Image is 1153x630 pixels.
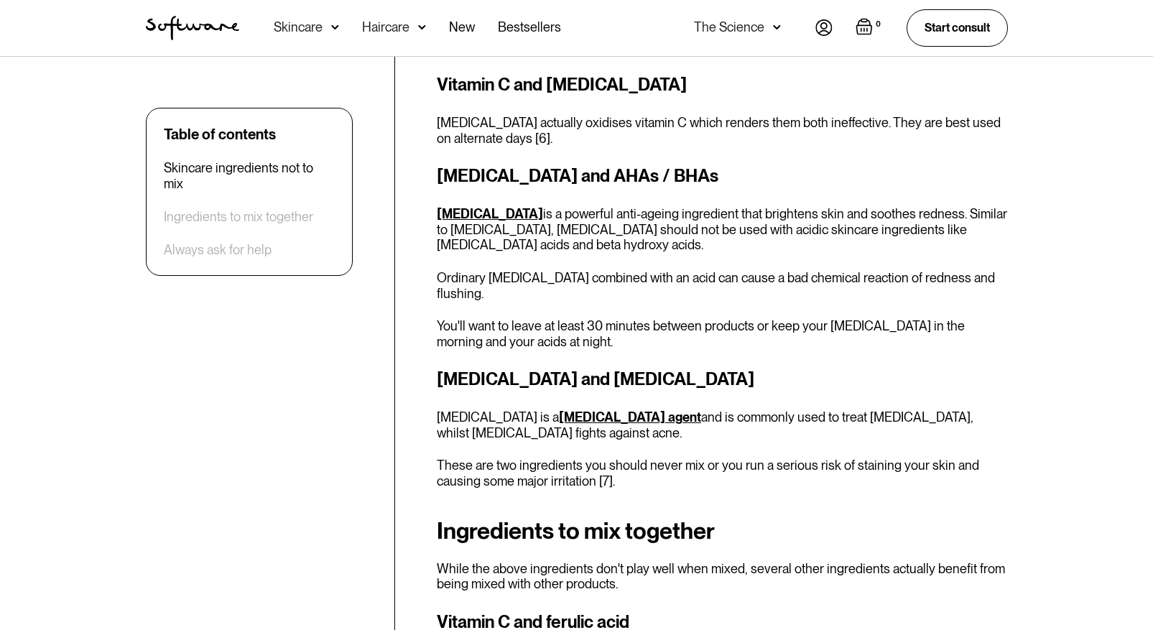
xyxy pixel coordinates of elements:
a: Ingredients to mix together [164,209,313,225]
h2: Ingredients to mix together [437,518,1008,544]
div: 0 [873,18,884,31]
a: [MEDICAL_DATA] agent [559,409,701,425]
div: Haircare [362,20,409,34]
p: [MEDICAL_DATA] is a and is commonly used to treat [MEDICAL_DATA], whilst [MEDICAL_DATA] fights ag... [437,409,1008,440]
div: The Science [694,20,764,34]
a: home [146,16,239,40]
p: You'll want to leave at least 30 minutes between products or keep your [MEDICAL_DATA] in the morn... [437,318,1008,349]
h3: Vitamin C and [MEDICAL_DATA] [437,72,1008,98]
img: arrow down [773,20,781,34]
a: Always ask for help [164,242,272,258]
img: arrow down [331,20,339,34]
p: Ordinary [MEDICAL_DATA] combined with an acid can cause a bad chemical reaction of redness and fl... [437,270,1008,301]
h3: [MEDICAL_DATA] and AHAs / BHAs [437,163,1008,189]
p: These are two ingredients you should never mix or you run a serious risk of staining your skin an... [437,458,1008,488]
a: [MEDICAL_DATA] [437,206,543,221]
a: Open empty cart [856,18,884,38]
p: [MEDICAL_DATA] actually oxidises vitamin C which renders them both ineffective. They are best use... [437,115,1008,146]
div: Table of contents [164,126,276,143]
img: Software Logo [146,16,239,40]
img: arrow down [418,20,426,34]
a: Skincare ingredients not to mix [164,160,335,191]
div: Skincare [274,20,323,34]
a: Start consult [907,9,1008,46]
p: While the above ingredients don't play well when mixed, several other ingredients actually benefi... [437,561,1008,592]
strong: [MEDICAL_DATA] and [MEDICAL_DATA] [437,369,754,389]
p: is a powerful anti-ageing ingredient that brightens skin and soothes redness. Similar to [MEDICAL... [437,206,1008,253]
